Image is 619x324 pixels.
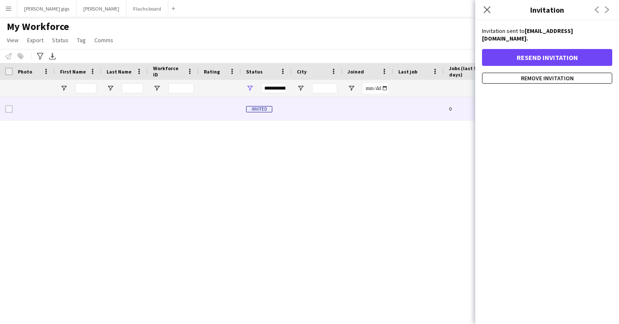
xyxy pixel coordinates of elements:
input: Joined Filter Input [363,83,388,93]
button: Open Filter Menu [107,84,114,92]
button: Remove invitation [482,73,612,84]
button: Open Filter Menu [246,84,254,92]
a: View [3,35,22,46]
input: Column with Header Selection [5,68,13,75]
span: Tag [77,36,86,44]
strong: [EMAIL_ADDRESS][DOMAIN_NAME]. [482,27,573,42]
button: [PERSON_NAME] gigs [17,0,77,17]
span: Status [246,68,263,75]
span: Status [52,36,68,44]
a: Export [24,35,47,46]
app-action-btn: Export XLSX [47,51,58,61]
button: Flachs board [126,0,168,17]
input: First Name Filter Input [75,83,96,93]
app-action-btn: Advanced filters [35,51,45,61]
button: Open Filter Menu [60,84,68,92]
button: Open Filter Menu [348,84,355,92]
span: My Workforce [7,20,69,33]
span: Last job [398,68,417,75]
input: Workforce ID Filter Input [168,83,194,93]
span: City [297,68,307,75]
input: Row Selection is disabled for this row (unchecked) [5,105,13,113]
span: Export [27,36,44,44]
button: Open Filter Menu [153,84,161,92]
span: Comms [94,36,113,44]
a: Tag [74,35,89,46]
span: Last Name [107,68,131,75]
button: Open Filter Menu [297,84,304,92]
span: Joined [348,68,364,75]
span: Rating [204,68,220,75]
a: Comms [91,35,117,46]
input: City Filter Input [312,83,337,93]
button: [PERSON_NAME] [77,0,126,17]
span: First Name [60,68,86,75]
input: Last Name Filter Input [122,83,143,93]
div: 0 [444,97,499,120]
h3: Invitation [475,4,619,15]
span: Workforce ID [153,65,184,78]
a: Status [49,35,72,46]
p: Invitation sent to [482,27,612,42]
button: Resend invitation [482,49,612,66]
span: Invited [246,106,272,112]
span: View [7,36,19,44]
span: Photo [18,68,32,75]
span: Jobs (last 90 days) [449,65,484,78]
